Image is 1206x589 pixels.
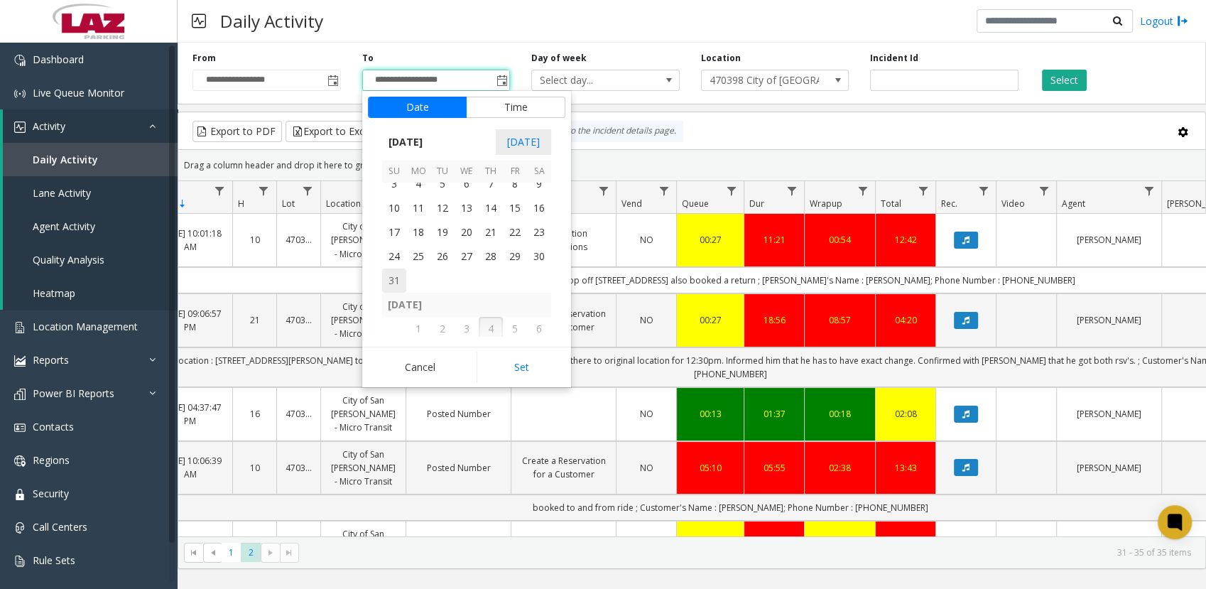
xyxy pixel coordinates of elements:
a: 13:43 [884,461,927,475]
td: Wednesday, August 13, 2025 [455,196,479,220]
td: Sunday, August 10, 2025 [382,196,406,220]
a: [PERSON_NAME] [1065,313,1153,327]
td: Friday, August 8, 2025 [503,172,527,196]
a: [PERSON_NAME] [1065,407,1153,421]
img: 'icon' [14,389,26,400]
td: Tuesday, September 2, 2025 [430,317,455,341]
td: Thursday, August 21, 2025 [479,220,503,244]
a: Vend Filter Menu [654,181,673,200]
a: 16 [241,407,268,421]
td: Sunday, August 17, 2025 [382,220,406,244]
td: Monday, September 1, 2025 [406,317,430,341]
a: Posted Number [415,461,502,475]
div: 05:10 [685,461,735,475]
button: Select [1042,70,1087,91]
span: 3 [382,172,406,196]
div: 00:18 [813,407,867,421]
td: Tuesday, August 26, 2025 [430,244,455,269]
a: 00:27 [685,313,735,327]
a: 04:20 [884,313,927,327]
span: Sortable [177,198,188,210]
a: Lane Activity [3,176,178,210]
span: Go to the previous page [207,547,219,558]
span: Power BI Reports [33,387,114,400]
span: 6 [527,317,551,341]
span: Daily Activity [33,153,98,166]
label: Incident Id [870,52,918,65]
span: Lane Activity [33,186,91,200]
span: H [238,198,244,210]
a: [DATE] 10:01:52 AM [156,534,224,561]
a: Issue Filter Menu [594,181,613,200]
span: 12 [430,196,455,220]
img: 'icon' [14,455,26,467]
span: 20 [455,220,479,244]
a: [DATE] 04:37:47 PM [156,401,224,428]
td: Thursday, August 14, 2025 [479,196,503,220]
th: Tu [430,161,455,183]
span: 18 [406,220,430,244]
td: Sunday, August 24, 2025 [382,244,406,269]
span: 11 [406,196,430,220]
span: 15 [503,196,527,220]
td: Saturday, September 6, 2025 [527,317,551,341]
a: Wrapup Filter Menu [853,181,872,200]
span: NO [640,314,653,326]
a: 01:37 [753,407,795,421]
span: 5 [430,172,455,196]
span: Go to the first page [184,543,203,563]
div: Drag a column header and drop it here to group by that column [178,153,1205,178]
td: Saturday, August 9, 2025 [527,172,551,196]
span: Toggle popup [325,70,340,90]
span: NO [640,462,653,474]
span: 1 [406,317,430,341]
a: [DATE] 10:06:39 AM [156,454,224,481]
a: 02:08 [884,407,927,421]
a: Logout [1140,13,1188,28]
span: Lot [282,198,295,210]
td: Friday, August 29, 2025 [503,244,527,269]
span: Reports [33,353,69,367]
th: Su [382,161,406,183]
a: 470398 [286,461,312,475]
span: Agent [1062,198,1085,210]
span: 470398 City of [GEOGRAPHIC_DATA][PERSON_NAME] - Micro Transit [702,70,819,90]
span: Dur [749,198,764,210]
a: 10 [241,233,268,247]
td: Friday, August 15, 2025 [503,196,527,220]
th: We [455,161,479,183]
kendo-pager-info: 31 - 35 of 35 items [308,546,1191,558]
span: 27 [455,244,479,269]
a: Rec. Filter Menu [974,181,993,200]
span: Rec. [941,198,957,210]
span: 26 [430,244,455,269]
div: 08:57 [813,313,867,327]
a: [PERSON_NAME] [1065,233,1153,247]
span: 24 [382,244,406,269]
span: 25 [406,244,430,269]
img: 'icon' [14,422,26,433]
span: Go to the first page [188,547,200,558]
td: Sunday, August 31, 2025 [382,269,406,293]
span: NO [640,234,653,246]
span: Contacts [33,420,74,433]
th: [DATE] [382,293,551,317]
td: Tuesday, August 12, 2025 [430,196,455,220]
div: 02:38 [813,461,867,475]
button: Cancel [368,352,472,383]
a: [DATE] 10:01:18 AM [156,227,224,254]
span: Location [326,198,361,210]
a: 10 [241,461,268,475]
td: Saturday, August 30, 2025 [527,244,551,269]
a: Agent Filter Menu [1139,181,1158,200]
a: NO [625,313,668,327]
img: 'icon' [14,355,26,367]
label: Location [701,52,741,65]
img: 'icon' [14,121,26,133]
span: 6 [455,172,479,196]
